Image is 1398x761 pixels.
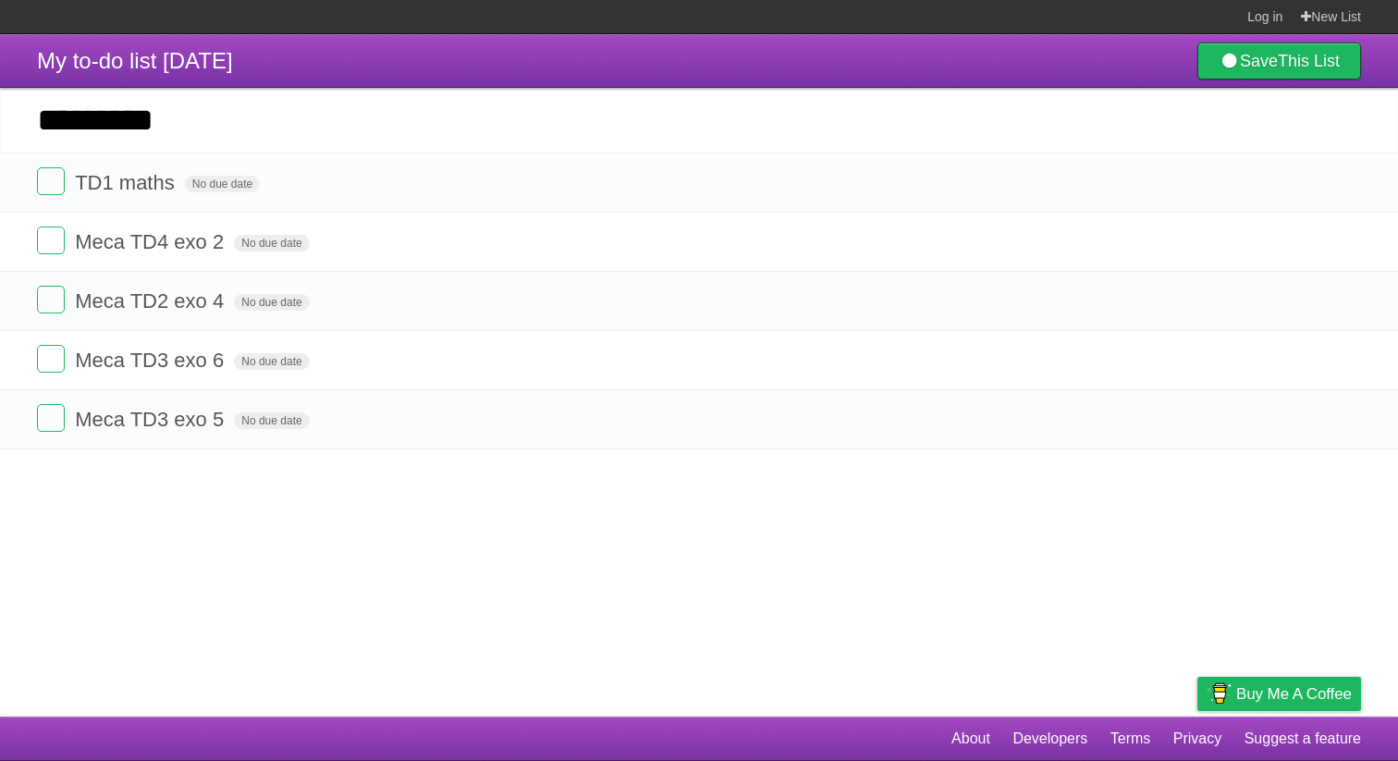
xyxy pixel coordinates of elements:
[1278,52,1340,70] b: This List
[37,167,65,195] label: Done
[951,721,990,756] a: About
[234,353,309,370] span: No due date
[1173,721,1221,756] a: Privacy
[1197,677,1361,711] a: Buy me a coffee
[1012,721,1087,756] a: Developers
[37,404,65,432] label: Done
[75,230,228,253] span: Meca TD4 exo 2
[37,48,233,73] span: My to-do list [DATE]
[75,349,228,372] span: Meca TD3 exo 6
[1236,678,1352,710] span: Buy me a coffee
[37,227,65,254] label: Done
[37,345,65,373] label: Done
[1197,43,1361,80] a: SaveThis List
[1207,678,1232,709] img: Buy me a coffee
[185,176,260,192] span: No due date
[37,286,65,313] label: Done
[75,289,228,313] span: Meca TD2 exo 4
[75,171,179,194] span: TD1 maths
[234,412,309,429] span: No due date
[1245,721,1361,756] a: Suggest a feature
[234,294,309,311] span: No due date
[234,235,309,252] span: No due date
[75,408,228,431] span: Meca TD3 exo 5
[1110,721,1151,756] a: Terms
